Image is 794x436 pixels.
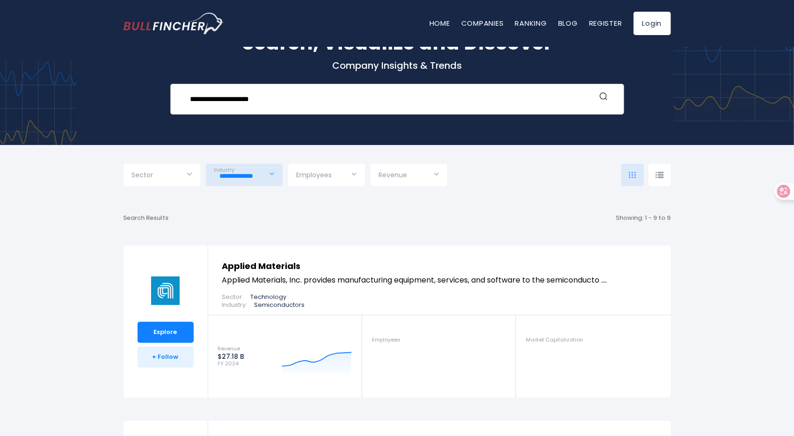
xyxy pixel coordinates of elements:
[379,171,408,179] span: Revenue
[222,301,248,309] span: Industry:
[132,171,153,179] span: Sector
[218,361,245,367] span: FY 2024
[656,172,664,178] img: icon-comp-list-view.svg
[515,18,547,28] a: Ranking
[379,167,439,184] input: Selection
[372,337,401,343] span: Employees
[138,347,194,368] a: + Follow
[255,301,305,309] p: Semiconductors
[558,18,578,28] a: Blog
[362,325,516,355] a: Employees
[251,293,287,301] p: Technology
[124,59,671,72] p: Company Insights & Trends
[124,214,169,222] div: Search Results
[222,260,301,272] a: Applied Materials
[208,325,362,388] a: Revenue $27.18 B FY 2024
[297,167,357,184] input: Selection
[218,346,245,352] span: Revenue
[597,92,610,104] button: Search
[589,18,622,28] a: Register
[297,171,332,179] span: Employees
[124,13,224,34] a: Go to homepage
[616,214,671,222] div: Showing: 1 - 9 to 9
[124,13,224,34] img: bullfincher logo
[214,167,274,184] input: Selection
[150,275,181,306] img: AMAT logo
[526,337,583,343] span: Market Capitalization
[222,275,657,286] p: Applied Materials, Inc. provides manufacturing equipment, services, and software to the semicondu...
[629,172,636,178] img: icon-comp-grid.svg
[222,293,244,301] span: Sector:
[218,352,245,361] strong: $27.18 B
[138,322,194,343] a: Explore
[461,18,504,28] a: Companies
[634,12,671,35] a: Login
[430,18,450,28] a: Home
[132,167,192,184] input: Selection
[516,325,670,355] a: Market Capitalization
[214,167,235,173] span: Industry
